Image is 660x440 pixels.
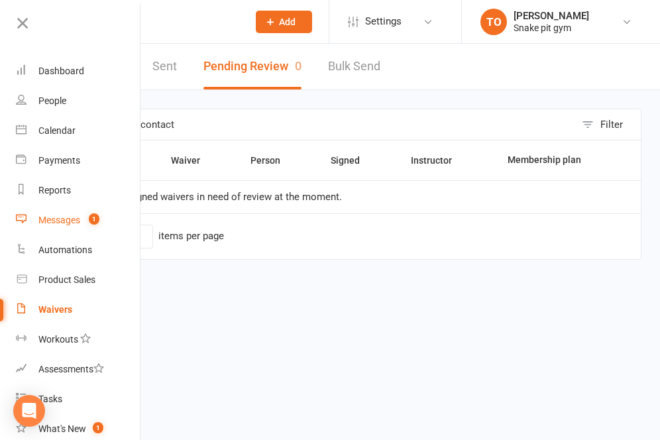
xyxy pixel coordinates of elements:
div: Payments [38,155,80,166]
div: Assessments [38,364,104,374]
button: Waiver [171,152,215,168]
a: Workouts [16,325,141,355]
a: Payments [16,146,141,176]
div: Snake pit gym [514,22,589,34]
span: Waiver [171,155,215,166]
button: Instructor [411,152,467,168]
span: Instructor [411,155,467,166]
div: Automations [38,245,92,255]
div: Dashboard [38,66,84,76]
span: 1 [93,422,103,433]
div: Product Sales [38,274,95,285]
button: Person [250,152,295,168]
span: 1 [89,213,99,225]
button: Pending Review0 [203,44,302,89]
span: 0 [295,59,302,73]
input: Search... [78,13,239,31]
span: Settings [365,7,402,36]
a: Tasks [16,384,141,414]
div: Tasks [38,394,62,404]
div: Reports [38,185,71,195]
div: [PERSON_NAME] [514,10,589,22]
div: Show [70,225,224,248]
div: Open Intercom Messenger [13,395,45,427]
a: Assessments [16,355,141,384]
a: Calendar [16,116,141,146]
input: Search by contact [64,109,575,140]
a: Reports [16,176,141,205]
div: Filter [600,117,623,133]
a: Sent [152,44,177,89]
a: Dashboard [16,56,141,86]
a: Bulk Send [328,44,380,89]
div: Workouts [38,334,78,345]
div: Waivers [38,304,72,315]
button: Filter [575,109,641,140]
a: Waivers [16,295,141,325]
div: People [38,95,66,106]
th: Membership plan [502,140,624,180]
td: There are no signed waivers in need of review at the moment. [64,180,641,213]
div: Calendar [38,125,76,136]
span: Signed [331,155,374,166]
button: Signed [331,152,374,168]
span: Add [279,17,296,27]
a: Messages 1 [16,205,141,235]
span: Person [250,155,295,166]
button: Add [256,11,312,33]
div: What's New [38,423,86,434]
a: Product Sales [16,265,141,295]
div: items per page [158,231,224,242]
div: Messages [38,215,80,225]
a: People [16,86,141,116]
a: Automations [16,235,141,265]
div: TO [480,9,507,35]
